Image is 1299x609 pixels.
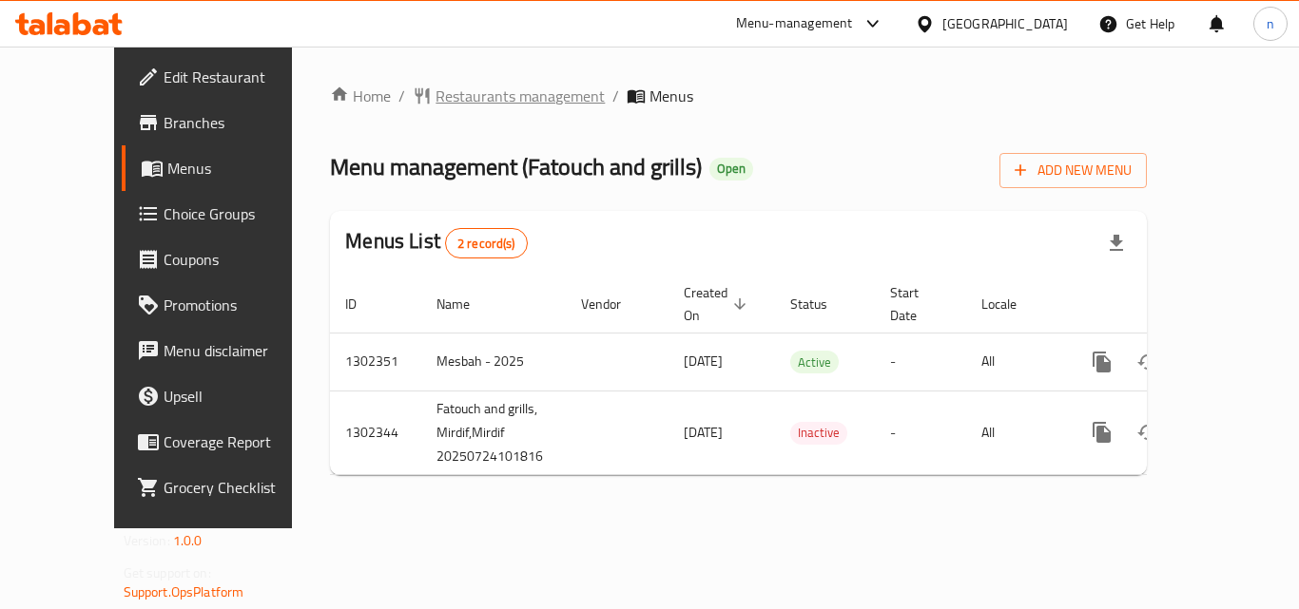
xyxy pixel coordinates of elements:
[124,580,244,604] a: Support.OpsPlatform
[413,85,605,107] a: Restaurants management
[1094,220,1139,266] div: Export file
[330,390,421,474] td: 1302344
[1079,409,1125,455] button: more
[345,227,527,258] h2: Menus List
[942,13,1068,34] div: [GEOGRAPHIC_DATA]
[1267,13,1274,34] span: n
[445,228,528,258] div: Total records count
[122,100,331,145] a: Branches
[164,385,316,408] span: Upsell
[122,465,331,510] a: Grocery Checklist
[436,85,605,107] span: Restaurants management
[167,157,316,180] span: Menus
[124,528,170,553] span: Version:
[173,528,203,553] span: 1.0.0
[790,422,847,444] span: Inactive
[999,153,1147,188] button: Add New Menu
[122,54,331,100] a: Edit Restaurant
[1125,409,1171,455] button: Change Status
[581,293,646,315] span: Vendor
[330,145,702,188] span: Menu management ( Fatouch and grills )
[649,85,693,107] span: Menus
[966,333,1064,390] td: All
[164,202,316,225] span: Choice Groups
[421,390,566,474] td: Fatouch and grills, Mirdif,Mirdif 20250724101816
[966,390,1064,474] td: All
[164,248,316,271] span: Coupons
[330,85,391,107] a: Home
[709,158,753,181] div: Open
[790,293,852,315] span: Status
[421,333,566,390] td: Mesbah - 2025
[164,111,316,134] span: Branches
[345,293,381,315] span: ID
[122,328,331,373] a: Menu disclaimer
[164,430,316,453] span: Coverage Report
[875,333,966,390] td: -
[164,476,316,499] span: Grocery Checklist
[875,390,966,474] td: -
[164,66,316,88] span: Edit Restaurant
[1079,339,1125,385] button: more
[709,161,753,177] span: Open
[790,422,847,445] div: Inactive
[122,145,331,191] a: Menus
[1125,339,1171,385] button: Change Status
[164,294,316,316] span: Promotions
[330,85,1147,107] nav: breadcrumb
[1015,159,1132,182] span: Add New Menu
[124,561,211,585] span: Get support on:
[790,351,839,373] div: Active
[436,293,494,315] span: Name
[330,276,1277,475] table: enhanced table
[890,281,943,327] span: Start Date
[122,373,331,419] a: Upsell
[122,282,331,328] a: Promotions
[736,12,853,35] div: Menu-management
[612,85,619,107] li: /
[122,191,331,237] a: Choice Groups
[398,85,405,107] li: /
[164,339,316,362] span: Menu disclaimer
[1064,276,1277,333] th: Actions
[684,281,752,327] span: Created On
[446,235,527,253] span: 2 record(s)
[330,333,421,390] td: 1302351
[981,293,1041,315] span: Locale
[790,352,839,373] span: Active
[684,420,723,445] span: [DATE]
[122,237,331,282] a: Coupons
[122,419,331,465] a: Coverage Report
[684,349,723,373] span: [DATE]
